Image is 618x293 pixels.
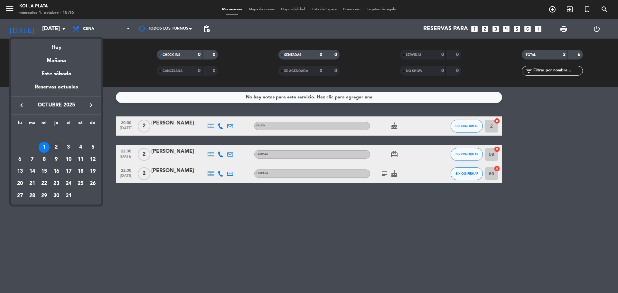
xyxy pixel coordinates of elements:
[27,101,85,109] span: octubre 2025
[62,178,75,190] td: 24 de octubre de 2025
[87,178,98,189] div: 26
[50,165,62,178] td: 16 de octubre de 2025
[51,166,62,177] div: 16
[50,190,62,202] td: 30 de octubre de 2025
[87,142,98,153] div: 5
[27,178,38,189] div: 21
[38,119,50,129] th: miércoles
[50,141,62,153] td: 2 de octubre de 2025
[63,190,74,201] div: 31
[75,154,86,165] div: 11
[85,101,97,109] button: keyboard_arrow_right
[14,119,26,129] th: lunes
[14,153,26,166] td: 6 de octubre de 2025
[16,101,27,109] button: keyboard_arrow_left
[39,154,50,165] div: 8
[75,142,86,153] div: 4
[38,178,50,190] td: 22 de octubre de 2025
[27,190,38,201] div: 28
[14,178,25,189] div: 20
[11,83,101,96] div: Reservas actuales
[87,178,99,190] td: 26 de octubre de 2025
[87,141,99,153] td: 5 de octubre de 2025
[63,178,74,189] div: 24
[14,178,26,190] td: 20 de octubre de 2025
[51,142,62,153] div: 2
[75,165,87,178] td: 18 de octubre de 2025
[18,101,25,109] i: keyboard_arrow_left
[87,165,99,178] td: 19 de octubre de 2025
[63,166,74,177] div: 17
[62,165,75,178] td: 17 de octubre de 2025
[26,153,38,166] td: 7 de octubre de 2025
[26,119,38,129] th: martes
[14,154,25,165] div: 6
[75,178,87,190] td: 25 de octubre de 2025
[51,190,62,201] div: 30
[87,119,99,129] th: domingo
[62,119,75,129] th: viernes
[26,165,38,178] td: 14 de octubre de 2025
[14,165,26,178] td: 13 de octubre de 2025
[87,154,98,165] div: 12
[50,153,62,166] td: 9 de octubre de 2025
[62,141,75,153] td: 3 de octubre de 2025
[39,190,50,201] div: 29
[14,129,99,141] td: OCT.
[39,178,50,189] div: 22
[11,52,101,65] div: Mañana
[87,153,99,166] td: 12 de octubre de 2025
[51,154,62,165] div: 9
[75,166,86,177] div: 18
[75,119,87,129] th: sábado
[87,101,95,109] i: keyboard_arrow_right
[63,142,74,153] div: 3
[27,166,38,177] div: 14
[14,190,26,202] td: 27 de octubre de 2025
[39,142,50,153] div: 1
[62,153,75,166] td: 10 de octubre de 2025
[11,65,101,83] div: Este sábado
[75,141,87,153] td: 4 de octubre de 2025
[27,154,38,165] div: 7
[38,141,50,153] td: 1 de octubre de 2025
[38,165,50,178] td: 15 de octubre de 2025
[38,153,50,166] td: 8 de octubre de 2025
[26,190,38,202] td: 28 de octubre de 2025
[62,190,75,202] td: 31 de octubre de 2025
[63,154,74,165] div: 10
[87,166,98,177] div: 19
[26,178,38,190] td: 21 de octubre de 2025
[14,166,25,177] div: 13
[50,178,62,190] td: 23 de octubre de 2025
[11,39,101,52] div: Hoy
[38,190,50,202] td: 29 de octubre de 2025
[51,178,62,189] div: 23
[39,166,50,177] div: 15
[50,119,62,129] th: jueves
[75,178,86,189] div: 25
[75,153,87,166] td: 11 de octubre de 2025
[14,190,25,201] div: 27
